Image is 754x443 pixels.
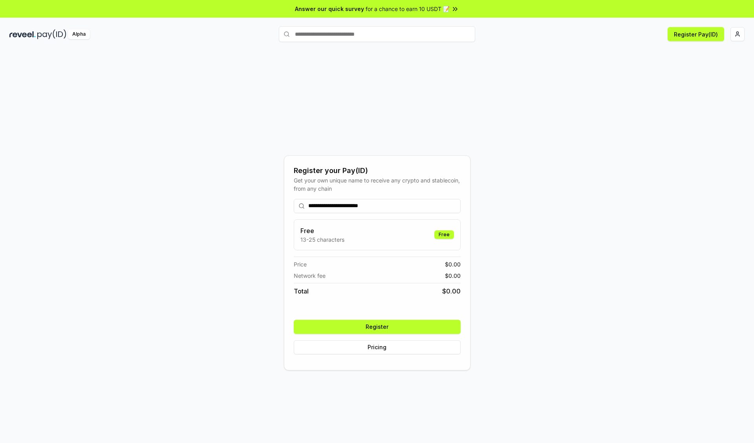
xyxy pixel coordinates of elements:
[294,320,461,334] button: Register
[294,165,461,176] div: Register your Pay(ID)
[668,27,724,41] button: Register Pay(ID)
[445,272,461,280] span: $ 0.00
[295,5,364,13] span: Answer our quick survey
[68,29,90,39] div: Alpha
[300,226,344,235] h3: Free
[294,340,461,354] button: Pricing
[294,176,461,193] div: Get your own unique name to receive any crypto and stablecoin, from any chain
[294,272,326,280] span: Network fee
[9,29,36,39] img: reveel_dark
[442,286,461,296] span: $ 0.00
[294,286,309,296] span: Total
[37,29,66,39] img: pay_id
[434,230,454,239] div: Free
[294,260,307,268] span: Price
[445,260,461,268] span: $ 0.00
[366,5,450,13] span: for a chance to earn 10 USDT 📝
[300,235,344,244] p: 13-25 characters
